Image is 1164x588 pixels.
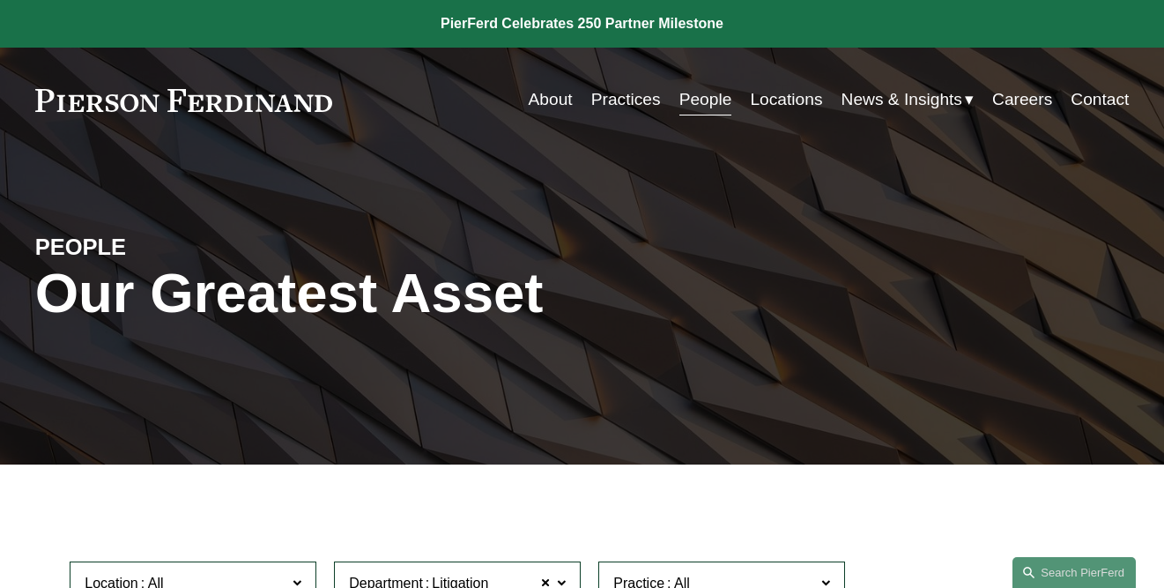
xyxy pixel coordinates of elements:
[591,83,661,116] a: Practices
[679,83,732,116] a: People
[992,83,1052,116] a: Careers
[750,83,822,116] a: Locations
[529,83,573,116] a: About
[841,83,974,116] a: folder dropdown
[35,233,308,261] h4: PEOPLE
[35,261,765,325] h1: Our Greatest Asset
[841,85,962,115] span: News & Insights
[1012,557,1136,588] a: Search this site
[1071,83,1129,116] a: Contact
